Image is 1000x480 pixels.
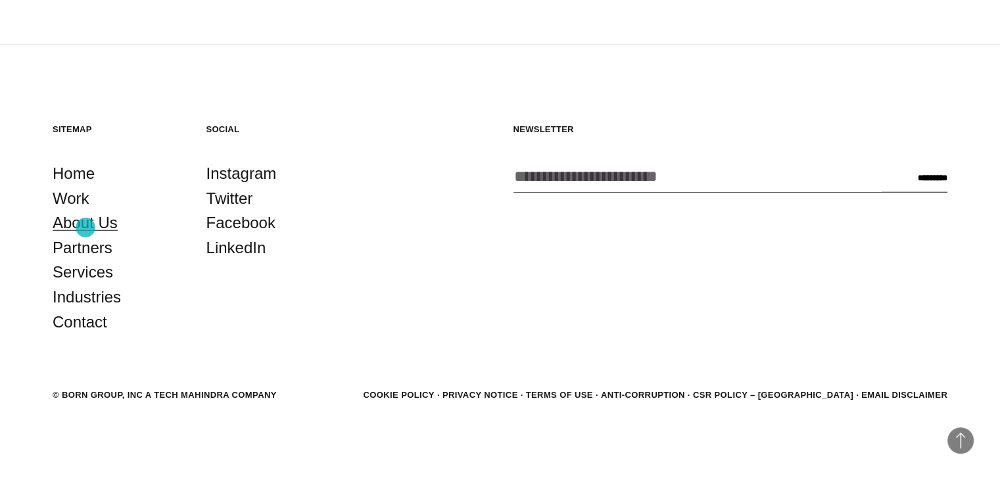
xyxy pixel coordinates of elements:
[53,310,107,335] a: Contact
[861,390,947,400] a: Email Disclaimer
[601,390,685,400] a: Anti-Corruption
[363,390,434,400] a: Cookie Policy
[206,186,253,211] a: Twitter
[53,235,112,260] a: Partners
[947,427,974,454] button: Back to Top
[526,390,593,400] a: Terms of Use
[53,260,113,285] a: Services
[53,210,118,235] a: About Us
[442,390,518,400] a: Privacy Notice
[53,161,95,186] a: Home
[53,285,121,310] a: Industries
[206,124,334,135] h5: Social
[206,161,277,186] a: Instagram
[513,124,948,135] h5: Newsletter
[693,390,853,400] a: CSR POLICY – [GEOGRAPHIC_DATA]
[206,235,266,260] a: LinkedIn
[53,186,89,211] a: Work
[53,124,180,135] h5: Sitemap
[53,389,277,402] div: © BORN GROUP, INC A Tech Mahindra Company
[206,210,275,235] a: Facebook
